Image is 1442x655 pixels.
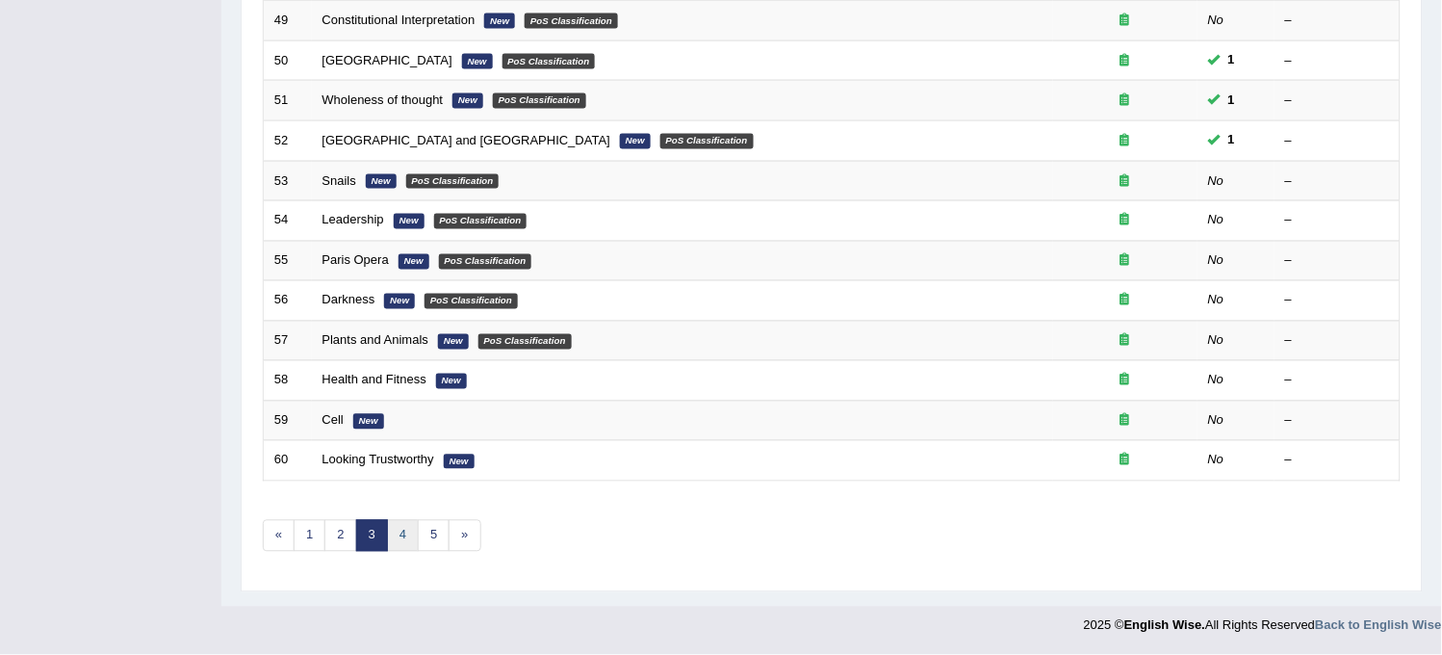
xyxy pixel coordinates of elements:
td: 58 [264,361,312,402]
em: PoS Classification [502,54,596,69]
a: Back to English Wise [1316,618,1442,633]
td: 60 [264,441,312,482]
td: 50 [264,40,312,81]
a: 1 [294,520,325,552]
em: New [399,254,429,270]
em: PoS Classification [525,13,618,29]
a: 5 [418,520,450,552]
td: 51 [264,81,312,121]
div: Exam occurring question [1064,452,1187,470]
em: No [1208,253,1224,268]
em: New [366,174,397,190]
em: New [436,374,467,389]
td: 55 [264,241,312,281]
em: PoS Classification [425,294,518,309]
span: You can still take this question [1221,91,1243,111]
div: – [1285,372,1389,390]
div: – [1285,92,1389,110]
div: – [1285,252,1389,271]
div: – [1285,412,1389,431]
div: Exam occurring question [1064,412,1187,431]
em: No [1208,213,1224,227]
div: Exam occurring question [1064,12,1187,30]
em: New [444,455,475,470]
a: [GEOGRAPHIC_DATA] and [GEOGRAPHIC_DATA] [322,133,611,147]
td: 53 [264,161,312,201]
em: New [462,54,493,69]
td: 59 [264,401,312,441]
em: No [1208,173,1224,188]
em: New [438,334,469,350]
a: Health and Fitness [322,373,426,387]
a: Paris Opera [322,253,389,268]
a: Cell [322,413,344,428]
div: Exam occurring question [1064,92,1187,110]
div: Exam occurring question [1064,52,1187,70]
a: 3 [356,520,388,552]
div: Exam occurring question [1064,252,1187,271]
a: Constitutional Interpretation [322,13,476,27]
a: Leadership [322,213,384,227]
strong: English Wise. [1124,618,1205,633]
td: 52 [264,120,312,161]
em: New [452,93,483,109]
em: No [1208,453,1224,467]
em: No [1208,333,1224,348]
td: 49 [264,1,312,41]
em: No [1208,13,1224,27]
a: « [263,520,295,552]
div: – [1285,172,1389,191]
span: You can still take this question [1221,130,1243,150]
a: Looking Trustworthy [322,453,434,467]
em: PoS Classification [478,334,572,350]
a: Snails [322,173,356,188]
a: Plants and Animals [322,333,429,348]
a: » [449,520,480,552]
span: You can still take this question [1221,50,1243,70]
div: Exam occurring question [1064,332,1187,351]
em: PoS Classification [660,134,754,149]
em: PoS Classification [439,254,532,270]
em: New [353,414,384,430]
td: 56 [264,281,312,322]
a: Wholeness of thought [322,92,444,107]
a: 4 [387,520,419,552]
em: No [1208,293,1224,307]
td: 54 [264,201,312,242]
em: No [1208,373,1224,387]
em: PoS Classification [434,214,528,229]
em: New [384,294,415,309]
a: Darkness [322,293,375,307]
div: – [1285,212,1389,230]
div: Exam occurring question [1064,172,1187,191]
a: 2 [324,520,356,552]
div: – [1285,292,1389,310]
div: Exam occurring question [1064,292,1187,310]
em: No [1208,413,1224,428]
em: PoS Classification [406,174,500,190]
div: – [1285,332,1389,351]
em: New [394,214,425,229]
div: Exam occurring question [1064,132,1187,150]
div: – [1285,452,1389,470]
div: 2025 © All Rights Reserved [1084,607,1442,635]
a: [GEOGRAPHIC_DATA] [322,53,452,67]
em: New [620,134,651,149]
div: – [1285,12,1389,30]
td: 57 [264,321,312,361]
div: Exam occurring question [1064,212,1187,230]
div: Exam occurring question [1064,372,1187,390]
div: – [1285,132,1389,150]
div: – [1285,52,1389,70]
em: New [484,13,515,29]
em: PoS Classification [493,93,586,109]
